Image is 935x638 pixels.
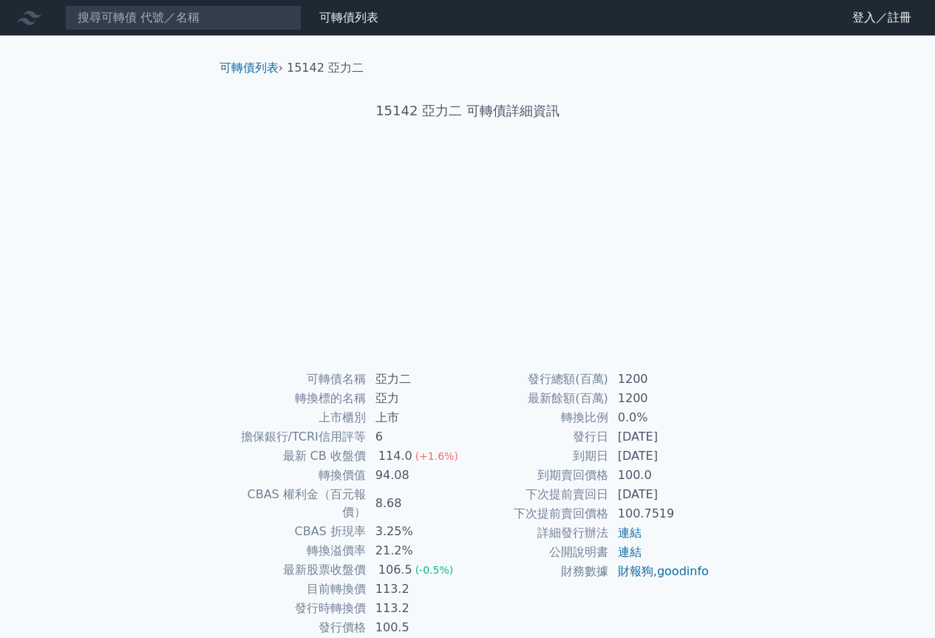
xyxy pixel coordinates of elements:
td: 最新股票收盤價 [225,560,367,580]
td: 到期日 [468,447,609,466]
td: 100.0 [609,466,710,485]
td: 上市 [367,408,468,427]
td: 到期賣回價格 [468,466,609,485]
a: goodinfo [657,564,709,578]
a: 連結 [618,545,642,559]
span: (-0.5%) [415,564,454,576]
td: , [609,562,710,581]
a: 可轉債列表 [220,61,279,75]
td: [DATE] [609,427,710,447]
td: CBAS 折現率 [225,522,367,541]
td: 亞力二 [367,370,468,389]
td: [DATE] [609,485,710,504]
a: 可轉債列表 [319,10,378,24]
td: 最新餘額(百萬) [468,389,609,408]
td: 詳細發行辦法 [468,523,609,543]
td: 1200 [609,370,710,389]
td: 1200 [609,389,710,408]
a: 連結 [618,526,642,540]
td: 3.25% [367,522,468,541]
td: 8.68 [367,485,468,522]
td: 可轉債名稱 [225,370,367,389]
td: 6 [367,427,468,447]
td: 發行價格 [225,618,367,637]
td: 113.2 [367,580,468,599]
td: 113.2 [367,599,468,618]
td: 財務數據 [468,562,609,581]
td: 轉換溢價率 [225,541,367,560]
td: 94.08 [367,466,468,485]
input: 搜尋可轉債 代號／名稱 [65,5,302,30]
td: 公開說明書 [468,543,609,562]
td: 轉換標的名稱 [225,389,367,408]
li: › [220,59,283,77]
td: 100.7519 [609,504,710,523]
td: 下次提前賣回價格 [468,504,609,523]
td: 目前轉換價 [225,580,367,599]
td: 轉換比例 [468,408,609,427]
td: 發行日 [468,427,609,447]
a: 登入／註冊 [840,6,923,30]
span: (+1.6%) [415,450,458,462]
div: 114.0 [375,447,415,465]
td: [DATE] [609,447,710,466]
td: 100.5 [367,618,468,637]
td: 21.2% [367,541,468,560]
h1: 15142 亞力二 可轉債詳細資訊 [208,101,728,121]
td: CBAS 權利金（百元報價） [225,485,367,522]
td: 上市櫃別 [225,408,367,427]
td: 發行時轉換價 [225,599,367,618]
td: 發行總額(百萬) [468,370,609,389]
td: 亞力 [367,389,468,408]
div: 106.5 [375,561,415,579]
td: 下次提前賣回日 [468,485,609,504]
td: 擔保銀行/TCRI信用評等 [225,427,367,447]
td: 最新 CB 收盤價 [225,447,367,466]
a: 財報狗 [618,564,653,578]
li: 15142 亞力二 [287,59,364,77]
td: 0.0% [609,408,710,427]
td: 轉換價值 [225,466,367,485]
